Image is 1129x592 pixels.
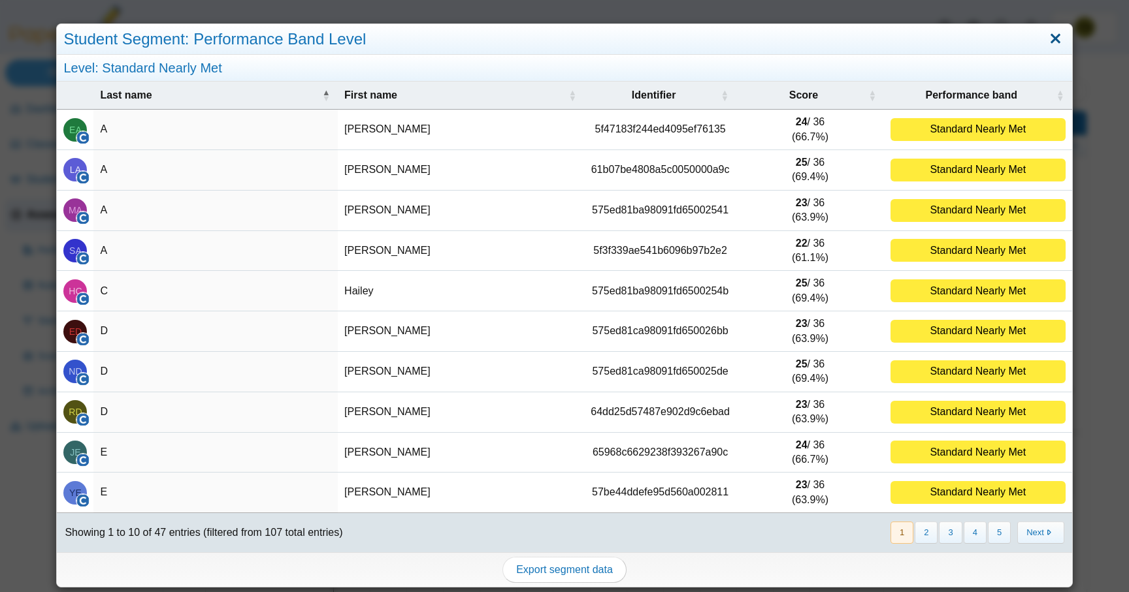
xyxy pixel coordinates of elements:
td: A [93,191,338,231]
span: Performance band : Activate to sort [1056,82,1064,109]
nav: pagination [889,522,1064,543]
span: First name [344,89,397,101]
img: clever-logo.png [76,333,90,346]
span: Julissa E [70,448,80,457]
div: Standard Nearly Met [891,279,1066,302]
td: 5f47183f244ed4095ef76135 [584,110,736,150]
span: Racquel D [69,407,82,416]
span: Identifier [632,89,676,101]
td: D [93,311,338,352]
div: Level: Standard Nearly Met [57,55,1072,82]
td: [PERSON_NAME] [338,352,584,392]
td: 575ed81ba98091fd65002541 [584,191,736,231]
span: Score [789,89,818,101]
b: 25 [796,157,808,168]
td: [PERSON_NAME] [338,231,584,272]
span: Emily D [69,327,82,336]
td: [PERSON_NAME] [338,433,584,473]
td: / 36 (63.9%) [736,473,884,513]
img: clever-logo.png [76,413,90,426]
td: [PERSON_NAME] [338,311,584,352]
b: 24 [796,439,808,450]
td: 575ed81ca98091fd650026bb [584,311,736,352]
span: Noah D [69,367,82,376]
div: Showing 1 to 10 of 47 entries (filtered from 107 total entries) [57,513,342,552]
td: [PERSON_NAME] [338,191,584,231]
td: [PERSON_NAME] [338,473,584,513]
a: Export segment data [502,557,627,583]
td: / 36 (61.1%) [736,231,884,272]
td: / 36 (66.7%) [736,110,884,150]
div: Standard Nearly Met [891,239,1066,262]
td: 64dd25d57487e902d9c6ebad [584,392,736,433]
div: Student Segment: Performance Band Level [57,24,1072,55]
b: 24 [796,116,808,127]
img: clever-logo.png [76,211,90,225]
td: [PERSON_NAME] [338,110,584,150]
td: 57be44ddefe95d560a002811 [584,473,736,513]
td: 61b07be4808a5c0050000a9c [584,150,736,191]
img: clever-logo.png [76,131,90,144]
button: Next [1017,522,1064,543]
span: Marvin A [69,206,82,215]
div: Standard Nearly Met [891,159,1066,181]
b: 23 [796,318,808,329]
div: Standard Nearly Met [891,360,1066,383]
td: A [93,231,338,272]
button: 5 [988,522,1011,543]
b: 22 [796,238,808,249]
td: / 36 (69.4%) [736,352,884,392]
td: 65968c6629238f393267a90c [584,433,736,473]
img: clever-logo.png [76,494,90,507]
td: C [93,271,338,311]
td: D [93,392,338,433]
b: 23 [796,479,808,490]
img: clever-logo.png [76,252,90,265]
div: Standard Nearly Met [891,199,1066,222]
img: clever-logo.png [76,292,90,305]
span: Luis A [70,165,81,174]
b: 25 [796,358,808,369]
td: [PERSON_NAME] [338,392,584,433]
b: 25 [796,277,808,288]
span: Saul A [69,246,82,255]
td: / 36 (63.9%) [736,311,884,352]
span: Score : Activate to sort [868,82,876,109]
td: / 36 (69.4%) [736,271,884,311]
span: First name : Activate to sort [568,82,576,109]
td: / 36 (63.9%) [736,191,884,231]
img: clever-logo.png [76,171,90,184]
td: / 36 (69.4%) [736,150,884,191]
td: Hailey [338,271,584,311]
img: clever-logo.png [76,373,90,386]
div: Standard Nearly Met [891,481,1066,504]
td: 5f3f339ae541b6096b97b2e2 [584,231,736,272]
span: Last name : Activate to invert sorting [322,82,330,109]
b: 23 [796,197,808,208]
span: Identifier : Activate to sort [721,82,728,109]
button: 4 [964,522,987,543]
span: Hailey C [69,287,82,296]
td: E [93,433,338,473]
span: Edgar A [69,125,82,134]
span: Performance band [926,89,1017,101]
td: 575ed81ba98091fd6500254b [584,271,736,311]
button: 2 [915,522,938,543]
td: / 36 (63.9%) [736,392,884,433]
span: Export segment data [516,564,613,575]
td: E [93,473,338,513]
img: clever-logo.png [76,454,90,467]
div: Standard Nearly Met [891,118,1066,141]
td: [PERSON_NAME] [338,150,584,191]
button: 3 [939,522,962,543]
b: 23 [796,399,808,410]
a: Close [1045,28,1066,50]
td: D [93,352,338,392]
button: 1 [891,522,913,543]
div: Standard Nearly Met [891,320,1066,343]
td: A [93,150,338,191]
div: Standard Nearly Met [891,401,1066,424]
td: / 36 (66.7%) [736,433,884,473]
span: Yazmin E [69,488,82,497]
span: Last name [100,89,152,101]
